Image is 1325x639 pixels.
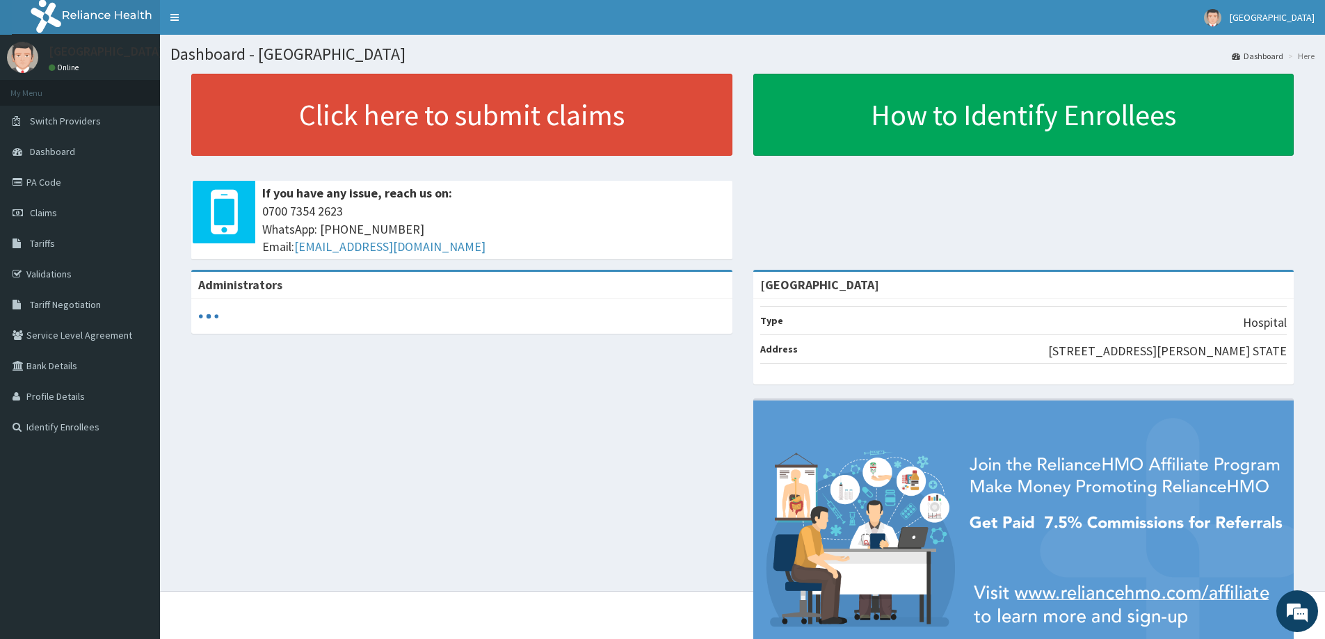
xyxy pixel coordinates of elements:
[30,237,55,250] span: Tariffs
[1230,11,1315,24] span: [GEOGRAPHIC_DATA]
[760,343,798,355] b: Address
[191,74,732,156] a: Click here to submit claims
[30,207,57,219] span: Claims
[1232,50,1283,62] a: Dashboard
[30,115,101,127] span: Switch Providers
[170,45,1315,63] h1: Dashboard - [GEOGRAPHIC_DATA]
[262,202,725,256] span: 0700 7354 2623 WhatsApp: [PHONE_NUMBER] Email:
[760,314,783,327] b: Type
[1285,50,1315,62] li: Here
[1048,342,1287,360] p: [STREET_ADDRESS][PERSON_NAME] STATE
[30,298,101,311] span: Tariff Negotiation
[198,306,219,327] svg: audio-loading
[753,74,1294,156] a: How to Identify Enrollees
[30,145,75,158] span: Dashboard
[294,238,485,254] a: [EMAIL_ADDRESS][DOMAIN_NAME]
[760,277,879,293] strong: [GEOGRAPHIC_DATA]
[49,45,163,58] p: [GEOGRAPHIC_DATA]
[1204,9,1221,26] img: User Image
[262,185,452,201] b: If you have any issue, reach us on:
[198,277,282,293] b: Administrators
[7,42,38,73] img: User Image
[1243,314,1287,332] p: Hospital
[49,63,82,72] a: Online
